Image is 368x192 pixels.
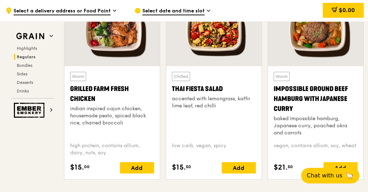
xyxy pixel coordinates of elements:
span: 50 [288,164,293,170]
div: vegan, contains allium, soy, wheat [274,142,358,156]
span: 50 [186,164,191,170]
div: indian inspired cajun chicken, housemade pesto, spiced black rice, charred broccoli [70,105,154,127]
div: Grilled Farm Fresh Chicken [70,84,154,104]
img: Ember Smokery web logo [14,103,47,118]
div: Add [222,162,256,174]
span: 00 [84,164,90,170]
div: low carb, vegan, spicy [172,142,256,156]
span: Chat with us [307,171,342,180]
span: Bundles [17,63,32,68]
span: Select date and time slot [142,7,205,15]
span: $21. [274,162,288,173]
button: Chat with us🦙 [301,168,359,183]
img: Grain web logo [14,30,47,43]
div: Impossible Ground Beef Hamburg with Japanese Curry [274,84,358,114]
span: Select a delivery address or Food Point [14,7,111,15]
div: baked Impossible hamburg, Japanese curry, poached okra and carrots [274,115,358,137]
div: Warm [274,72,290,81]
div: Thai Fiesta Salad [172,84,256,94]
div: Add [120,162,154,174]
div: Chilled [172,72,190,81]
div: Warm [70,72,86,81]
span: Drinks [17,89,29,94]
span: Regulars [17,54,36,59]
span: Highlights [17,46,37,51]
span: $0.00 [339,7,355,14]
div: Add [324,162,358,174]
div: high protein, contains allium, dairy, nuts, soy [70,142,154,156]
div: accented with lemongrass, kaffir lime leaf, red chilli [172,95,256,110]
span: Sides [17,71,27,76]
span: 🦙 [345,171,354,180]
span: $15. [70,162,84,173]
span: $15. [172,162,186,173]
span: Desserts [17,80,33,85]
